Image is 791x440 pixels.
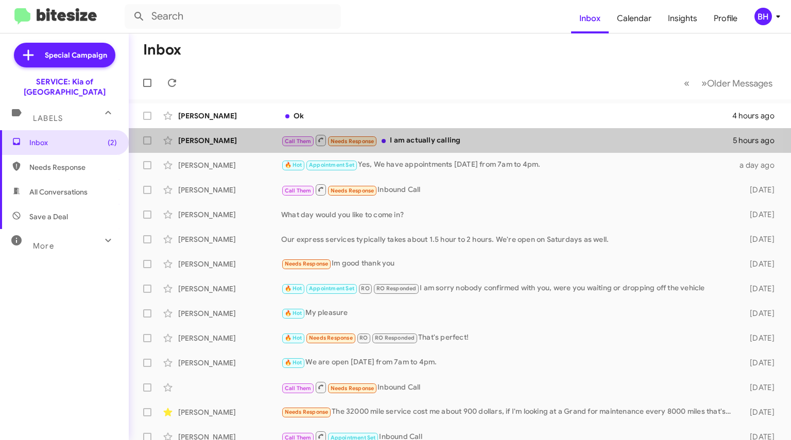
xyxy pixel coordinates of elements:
[45,50,107,60] span: Special Campaign
[660,4,706,33] a: Insights
[281,381,737,394] div: Inbound Call
[178,308,281,319] div: [PERSON_NAME]
[178,259,281,269] div: [PERSON_NAME]
[33,114,63,123] span: Labels
[737,160,783,170] div: a day ago
[125,4,341,29] input: Search
[281,234,737,244] div: Our express services typically takes about 1.5 hour to 2 hours. We're open on Saturdays as well.
[737,407,783,417] div: [DATE]
[178,234,281,244] div: [PERSON_NAME]
[375,335,415,341] span: RO Responded
[737,209,783,220] div: [DATE]
[695,73,779,94] button: Next
[178,185,281,195] div: [PERSON_NAME]
[178,333,281,343] div: [PERSON_NAME]
[684,77,690,90] span: «
[29,137,117,148] span: Inbox
[143,42,181,58] h1: Inbox
[285,187,312,194] span: Call Them
[14,43,115,67] a: Special Campaign
[678,73,779,94] nav: Page navigation example
[29,162,117,172] span: Needs Response
[737,358,783,368] div: [DATE]
[285,285,302,292] span: 🔥 Hot
[285,409,329,415] span: Needs Response
[754,8,772,25] div: BH
[331,187,374,194] span: Needs Response
[285,335,302,341] span: 🔥 Hot
[733,135,783,146] div: 5 hours ago
[331,138,374,145] span: Needs Response
[359,335,368,341] span: RO
[737,284,783,294] div: [DATE]
[285,385,312,392] span: Call Them
[737,333,783,343] div: [DATE]
[281,209,737,220] div: What day would you like to come in?
[281,258,737,270] div: Im good thank you
[285,260,329,267] span: Needs Response
[737,259,783,269] div: [DATE]
[285,310,302,316] span: 🔥 Hot
[361,285,369,292] span: RO
[737,308,783,319] div: [DATE]
[281,183,737,196] div: Inbound Call
[281,357,737,368] div: We are open [DATE] from 7am to 4pm.
[737,185,783,195] div: [DATE]
[178,284,281,294] div: [PERSON_NAME]
[281,332,737,344] div: That's perfect!
[571,4,609,33] a: Inbox
[108,137,117,148] span: (2)
[178,209,281,220] div: [PERSON_NAME]
[29,212,68,222] span: Save a Deal
[178,111,281,121] div: [PERSON_NAME]
[701,77,707,90] span: »
[29,187,88,197] span: All Conversations
[178,135,281,146] div: [PERSON_NAME]
[285,359,302,366] span: 🔥 Hot
[707,78,772,89] span: Older Messages
[737,234,783,244] div: [DATE]
[285,138,312,145] span: Call Them
[376,285,416,292] span: RO Responded
[331,385,374,392] span: Needs Response
[746,8,780,25] button: BH
[737,382,783,393] div: [DATE]
[609,4,660,33] a: Calendar
[281,406,737,418] div: The 32000 mile service cost me about 900 dollars, if I'm looking at a Grand for maintenance every...
[178,160,281,170] div: [PERSON_NAME]
[281,134,733,147] div: I am actually calling
[178,407,281,417] div: [PERSON_NAME]
[285,162,302,168] span: 🔥 Hot
[732,111,783,121] div: 4 hours ago
[309,162,354,168] span: Appointment Set
[281,283,737,294] div: I am sorry nobody confirmed with you, were you waiting or dropping off the vehicle
[309,335,353,341] span: Needs Response
[281,159,737,171] div: Yes, We have appointments [DATE] from 7am to 4pm.
[309,285,354,292] span: Appointment Set
[281,307,737,319] div: My pleasure
[281,111,732,121] div: Ok
[33,241,54,251] span: More
[178,358,281,368] div: [PERSON_NAME]
[706,4,746,33] a: Profile
[678,73,696,94] button: Previous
